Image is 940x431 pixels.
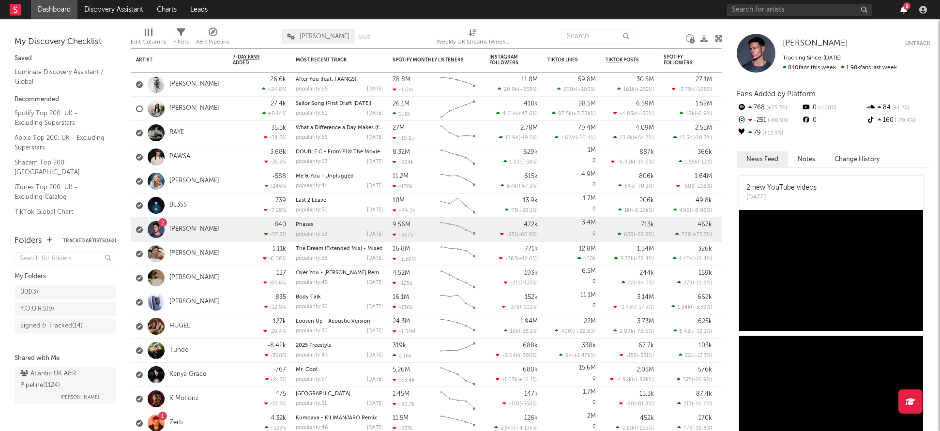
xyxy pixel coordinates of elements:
[825,151,890,167] button: Change History
[673,134,712,141] div: ( )
[624,208,630,213] span: 1k
[518,256,536,262] span: +12.6 %
[15,271,116,282] div: My Folders
[262,86,286,92] div: +24.8 %
[698,270,712,276] div: 159k
[136,57,209,63] div: Artist
[275,197,286,204] div: 739
[367,183,383,189] div: [DATE]
[783,39,848,48] a: [PERSON_NAME]
[15,285,116,299] a: 001(3)
[296,101,371,106] a: Sailor Song (First Draft [DATE])
[620,135,633,141] span: 23.2k
[628,281,634,286] span: 22
[262,110,286,117] div: +0.14 %
[517,111,536,117] span: +43.6 %
[696,197,712,204] div: 49.8k
[296,101,383,106] div: Sailor Song (First Draft 4.29.24)
[561,135,576,141] span: 1.62M
[737,127,801,139] div: 79
[296,280,328,285] div: popularity: 45
[173,24,189,52] div: Filters
[678,87,694,92] span: -3.79k
[639,270,654,276] div: 244k
[699,160,711,165] span: -13 %
[499,134,538,141] div: ( )
[682,184,694,189] span: -503
[270,149,286,155] div: 3.68k
[276,270,286,276] div: 137
[20,368,108,391] div: Atlantic UK A&R Pipeline ( 1124 )
[393,87,413,93] div: -1.6M
[746,193,817,203] div: [DATE]
[891,105,910,111] span: +1.2 %
[695,125,712,131] div: 2.55M
[696,87,711,92] span: -165 %
[507,184,516,189] span: 674
[265,183,286,189] div: -246 %
[15,53,116,64] div: Saved
[727,4,872,16] input: Search for artists
[766,118,788,123] span: -60.9 %
[15,207,106,217] a: TikTok Global Chart
[169,274,219,282] a: [PERSON_NAME]
[680,135,692,141] span: 15.3k
[631,208,652,213] span: +6.16k %
[637,246,654,252] div: 1.34M
[903,2,910,10] div: 9
[504,87,518,92] span: 20.9k
[393,76,410,83] div: 78.8M
[367,87,383,92] div: [DATE]
[393,208,415,214] div: -89.2k
[524,101,538,107] div: 418k
[624,232,634,238] span: 658
[547,193,596,217] div: 0
[637,111,652,117] span: -130 %
[682,232,691,238] span: 768
[15,302,116,316] a: Y.O.U.R.S(9)
[296,246,383,252] a: The Dream (Extended Mix) - Mixed
[296,57,368,63] div: Most Recent Track
[436,193,480,218] svg: Chart title
[436,169,480,193] svg: Chart title
[169,201,187,209] a: BL3SS
[686,111,695,117] span: 18k
[524,222,538,228] div: 472k
[866,114,930,127] div: 160
[505,207,538,213] div: ( )
[672,86,712,92] div: ( )
[503,159,538,165] div: ( )
[233,54,272,66] span: 7-Day Fans Added
[673,255,712,262] div: ( )
[783,65,897,71] span: 1.98k fans last week
[783,55,841,61] span: Tracking Since: [DATE]
[296,270,383,276] div: Over You - Bobby Harvey Remix
[765,105,787,111] span: +75.3 %
[169,298,219,306] a: [PERSON_NAME]
[296,183,328,189] div: popularity: 44
[15,94,116,105] div: Recommended
[639,173,654,179] div: 806k
[131,24,166,52] div: Edit Columns
[677,280,712,286] div: ( )
[521,76,538,83] div: 11.8M
[169,346,188,355] a: Tunde
[511,208,517,213] span: 73
[510,160,522,165] span: 1.23k
[524,160,536,165] span: -38 %
[296,198,383,203] div: Last 2 Leave
[15,67,106,87] a: Luminate Discovery Assistant / Global
[557,86,596,92] div: ( )
[296,149,380,155] a: DOUBLE C - From F1® The Movie
[296,208,328,213] div: popularity: 50
[524,270,538,276] div: 193k
[15,133,106,152] a: Apple Top 200: UK - Excluding Superstars
[552,110,596,117] div: ( )
[694,135,711,141] span: -20.3 %
[393,183,413,190] div: -170k
[498,86,538,92] div: ( )
[696,111,711,117] span: -6.9 %
[697,222,712,228] div: 467k
[367,208,383,213] div: [DATE]
[518,184,536,189] span: +67.3 %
